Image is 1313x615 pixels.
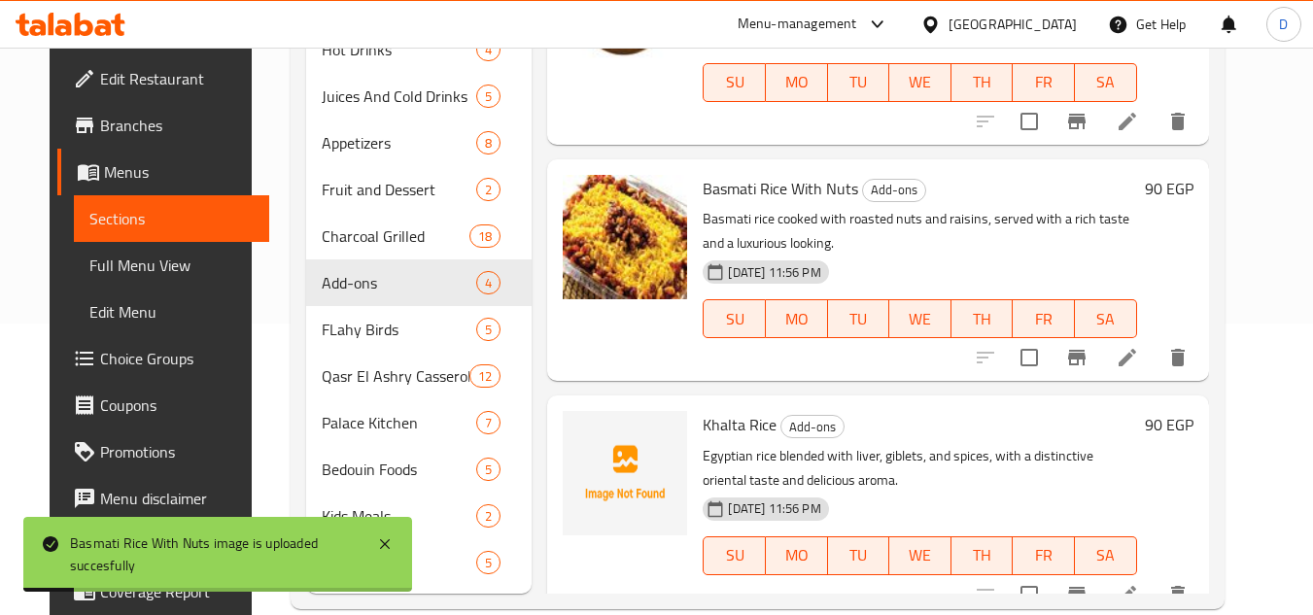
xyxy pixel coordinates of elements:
button: SU [703,299,766,338]
span: [DATE] 11:56 PM [720,263,828,282]
p: Egyptian rice blended with liver, giblets, and spices, with a distinctive oriental taste and deli... [703,444,1136,493]
span: SU [711,68,758,96]
button: MO [766,299,828,338]
img: Basmati Rice With Nuts [563,175,687,299]
span: Hot Drinks [322,38,476,61]
button: delete [1155,98,1201,145]
span: Kids Meals [322,504,476,528]
span: WE [897,305,944,333]
span: MO [774,68,820,96]
button: TU [828,63,890,102]
span: 4 [477,274,500,292]
span: Coupons [100,393,254,417]
span: 5 [477,87,500,106]
nav: Menu sections [306,18,532,594]
span: D [1279,14,1288,35]
span: SA [1083,305,1129,333]
span: Select to update [1009,574,1050,615]
a: Menus [57,149,269,195]
span: MO [774,541,820,569]
div: Basmati Rice With Nuts image is uploaded succesfully [70,532,358,576]
button: SA [1075,536,1137,575]
button: MO [766,63,828,102]
span: WE [897,68,944,96]
span: 2 [477,181,500,199]
div: [GEOGRAPHIC_DATA] [949,14,1077,35]
span: Full Menu View [89,254,254,277]
span: TH [959,305,1006,333]
a: Edit menu item [1116,346,1139,369]
span: Choice Groups [100,347,254,370]
span: FR [1020,305,1067,333]
a: Edit menu item [1116,583,1139,606]
div: items [476,458,501,481]
a: Edit menu item [1116,110,1139,133]
a: Branches [57,102,269,149]
button: delete [1155,334,1201,381]
span: TH [959,68,1006,96]
a: Edit Restaurant [57,55,269,102]
button: WE [889,299,951,338]
span: 2 [477,507,500,526]
span: SU [711,541,758,569]
span: Edit Menu [89,300,254,324]
button: FR [1013,536,1075,575]
span: 5 [477,321,500,339]
div: Fruit and Dessert2 [306,166,532,213]
span: SA [1083,541,1129,569]
a: Menu disclaimer [57,475,269,522]
a: Promotions [57,428,269,475]
span: FR [1020,68,1067,96]
span: Branches [100,114,254,137]
div: Qasr El Ashry Casseroles [322,364,469,388]
span: Charcoal Grilled [322,224,469,248]
div: Qasr El Ashry Casseroles12 [306,353,532,399]
span: FR [1020,541,1067,569]
span: Bedouin Foods [322,458,476,481]
h6: 90 EGP [1145,411,1193,438]
button: SU [703,63,766,102]
a: Choice Groups [57,335,269,382]
button: Branch-specific-item [1054,334,1100,381]
span: Basmati Rice With Nuts [703,174,858,203]
div: items [476,271,501,294]
div: Add-ons [322,271,476,294]
div: items [476,318,501,341]
span: TU [836,305,882,333]
span: [DATE] 11:56 PM [720,499,828,518]
span: 12 [470,367,500,386]
button: Branch-specific-item [1054,98,1100,145]
button: FR [1013,299,1075,338]
span: Edit Restaurant [100,67,254,90]
div: items [476,504,501,528]
span: Menu disclaimer [100,487,254,510]
span: Coverage Report [100,580,254,603]
span: Juices And Cold Drinks [322,85,476,108]
div: Kids Meals2 [306,493,532,539]
span: Palace Kitchen [322,411,476,434]
button: SU [703,536,766,575]
span: Menus [104,160,254,184]
div: items [476,85,501,108]
div: Add-ons4 [306,259,532,306]
div: items [476,551,501,574]
div: Juices And Cold Drinks5 [306,73,532,120]
span: WE [897,541,944,569]
button: TH [951,536,1014,575]
button: TU [828,299,890,338]
button: MO [766,536,828,575]
span: Select to update [1009,101,1050,142]
div: items [469,364,501,388]
a: Full Menu View [74,242,269,289]
div: Appetizers8 [306,120,532,166]
span: Sections [89,207,254,230]
span: SU [711,305,758,333]
span: 4 [477,41,500,59]
div: Appetizers [322,131,476,154]
div: items [476,411,501,434]
span: 8 [477,134,500,153]
span: Fruit and Dessert [322,178,476,201]
button: TH [951,63,1014,102]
